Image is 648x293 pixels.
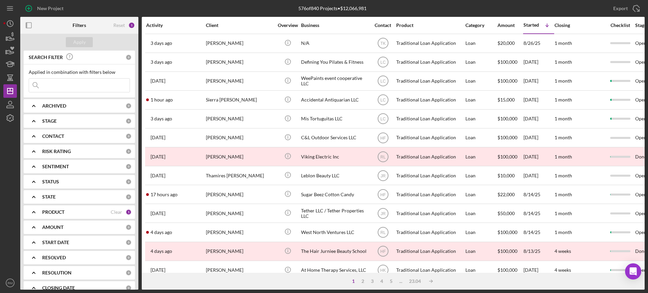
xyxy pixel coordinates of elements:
[396,148,464,166] div: Traditional Loan Application
[126,224,132,230] div: 0
[555,248,571,254] time: 4 weeks
[370,23,396,28] div: Contact
[396,129,464,147] div: Traditional Loan Application
[396,72,464,90] div: Traditional Loan Application
[465,34,497,52] div: Loan
[301,185,369,203] div: Sugar Beez Cotton Candy
[523,34,554,52] div: 8/26/25
[396,91,464,109] div: Traditional Loan Application
[126,54,132,60] div: 0
[555,154,572,159] time: 1 month
[523,53,554,71] div: [DATE]
[126,194,132,200] div: 0
[368,279,377,284] div: 3
[396,110,464,128] div: Traditional Loan Application
[523,204,554,222] div: 8/14/25
[497,110,523,128] div: $100,000
[497,223,523,241] div: $100,000
[3,276,17,290] button: RM
[126,179,132,185] div: 0
[465,53,497,71] div: Loan
[497,167,523,184] div: $10,000
[42,118,57,124] b: STAGE
[42,240,69,245] b: START DATE
[20,2,70,15] button: New Project
[206,185,273,203] div: [PERSON_NAME]
[126,133,132,139] div: 0
[126,285,132,291] div: 0
[151,116,172,121] time: 2025-08-26 15:30
[206,91,273,109] div: Sierra [PERSON_NAME]
[465,204,497,222] div: Loan
[206,72,273,90] div: [PERSON_NAME]
[555,40,572,46] time: 1 month
[396,34,464,52] div: Traditional Loan Application
[497,53,523,71] div: $100,000
[301,91,369,109] div: Accidental Antiquarian LLC
[111,209,122,215] div: Clear
[380,60,386,65] text: LC
[29,55,63,60] b: SEARCH FILTER
[497,204,523,222] div: $50,000
[380,98,386,102] text: LC
[151,230,172,235] time: 2025-08-25 16:16
[497,129,523,147] div: $100,000
[386,279,396,284] div: 5
[151,78,165,84] time: 2025-08-22 22:10
[465,242,497,260] div: Loan
[128,22,135,29] div: 1
[380,41,385,46] text: TK
[42,209,64,215] b: PRODUCT
[126,270,132,276] div: 0
[465,261,497,279] div: Loan
[380,136,386,140] text: HF
[73,23,86,28] b: Filters
[126,118,132,124] div: 0
[497,72,523,90] div: $100,000
[465,148,497,166] div: Loan
[42,103,66,109] b: ARCHIVED
[465,185,497,203] div: Loan
[555,192,572,197] time: 1 month
[555,210,572,216] time: 1 month
[465,129,497,147] div: Loan
[523,110,554,128] div: [DATE]
[151,97,173,102] time: 2025-08-29 13:36
[465,223,497,241] div: Loan
[396,53,464,71] div: Traditional Loan Application
[206,23,273,28] div: Client
[151,248,172,254] time: 2025-08-25 14:58
[465,72,497,90] div: Loan
[380,79,386,84] text: LC
[8,281,13,285] text: RM
[465,23,497,28] div: Category
[349,279,358,284] div: 1
[126,209,132,215] div: 1
[555,229,572,235] time: 1 month
[555,173,572,178] time: 1 month
[206,110,273,128] div: [PERSON_NAME]
[146,23,205,28] div: Activity
[126,148,132,154] div: 0
[73,37,86,47] div: Apply
[555,116,572,121] time: 1 month
[301,23,369,28] div: Business
[275,23,300,28] div: Overview
[206,242,273,260] div: [PERSON_NAME]
[151,192,178,197] time: 2025-08-28 22:12
[301,223,369,241] div: West North Ventures LLC
[380,230,386,235] text: RL
[380,117,386,121] text: LC
[465,110,497,128] div: Loan
[206,148,273,166] div: [PERSON_NAME]
[523,22,539,28] div: Started
[206,34,273,52] div: [PERSON_NAME]
[396,242,464,260] div: Traditional Loan Application
[497,261,523,279] div: $100,000
[380,249,386,254] text: HF
[206,129,273,147] div: [PERSON_NAME]
[126,239,132,245] div: 0
[523,167,554,184] div: [DATE]
[42,270,72,275] b: RESOLUTION
[613,2,628,15] div: Export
